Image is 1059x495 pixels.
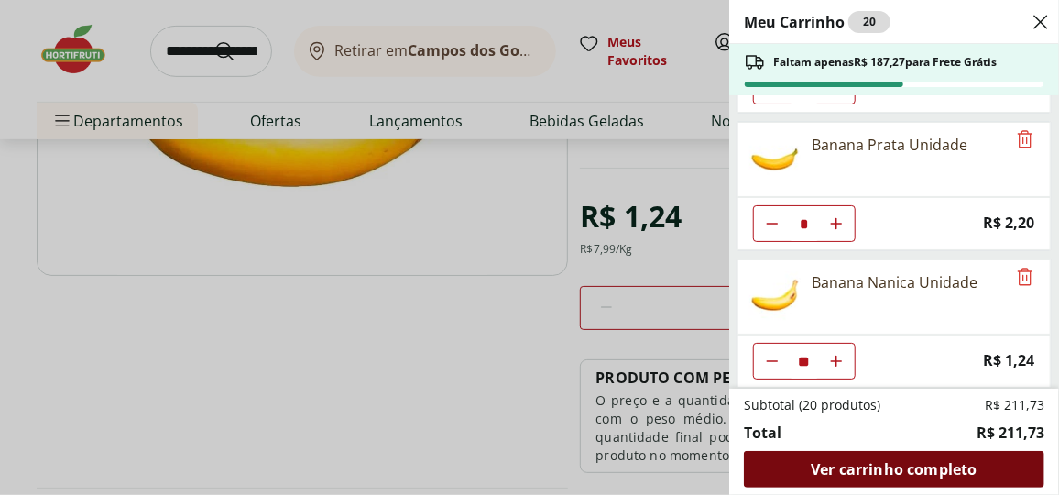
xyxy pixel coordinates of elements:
img: Banana Nanica Unidade [749,271,801,323]
span: R$ 211,73 [977,422,1044,444]
span: R$ 2,20 [983,211,1035,236]
div: 20 [848,11,890,33]
button: Diminuir Quantidade [754,343,791,379]
span: Subtotal (20 produtos) [744,396,880,414]
span: R$ 1,24 [983,348,1035,373]
button: Diminuir Quantidade [754,205,791,242]
a: Ver carrinho completo [744,451,1044,488]
h2: Meu Carrinho [744,11,890,33]
span: R$ 211,73 [985,396,1044,414]
button: Aumentar Quantidade [818,343,855,379]
input: Quantidade Atual [791,344,818,379]
button: Remove [1014,267,1036,289]
button: Remove [1014,129,1036,151]
img: Banana Prata Unidade [749,134,801,185]
div: Banana Prata Unidade [812,134,967,156]
div: Banana Nanica Unidade [812,271,977,293]
button: Aumentar Quantidade [818,205,855,242]
span: Ver carrinho completo [811,462,977,477]
input: Quantidade Atual [791,206,818,241]
span: Total [744,422,781,444]
span: Faltam apenas R$ 187,27 para Frete Grátis [773,55,997,70]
